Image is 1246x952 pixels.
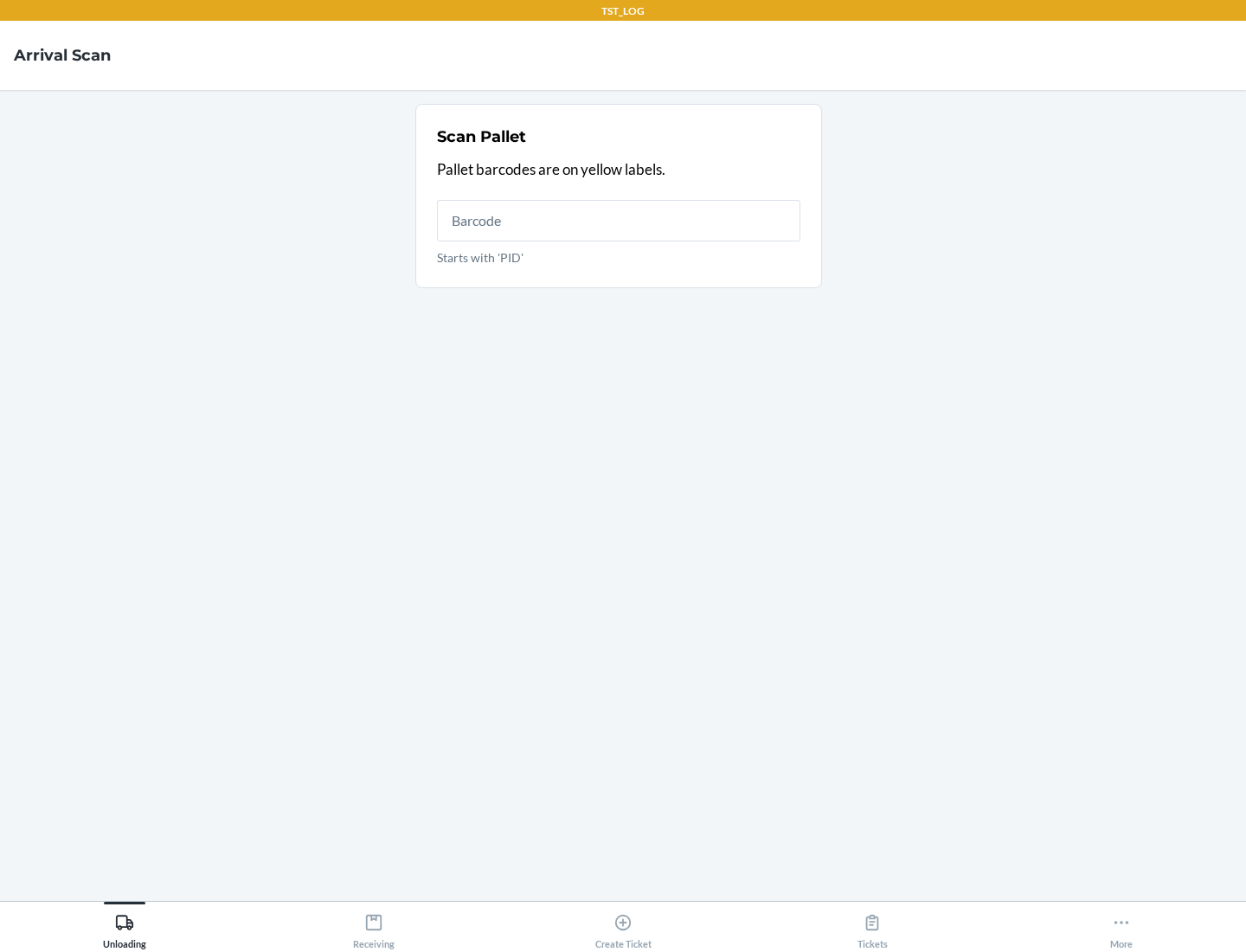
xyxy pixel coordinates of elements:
[437,200,800,241] input: Starts with 'PID'
[498,902,748,949] button: Create Ticket
[437,248,800,267] p: Starts with 'PID'
[437,158,800,181] p: Pallet barcodes are on yellow labels.
[601,3,645,19] p: TST_LOG
[1110,906,1133,949] div: More
[997,902,1246,949] button: More
[595,906,652,949] div: Create Ticket
[437,125,526,148] h2: Scan Pallet
[103,906,146,949] div: Unloading
[748,902,997,949] button: Tickets
[249,902,498,949] button: Receiving
[857,906,888,949] div: Tickets
[353,906,395,949] div: Receiving
[14,44,111,67] h4: Arrival Scan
